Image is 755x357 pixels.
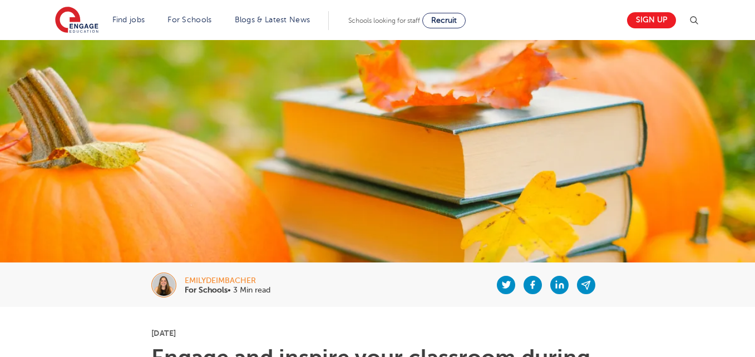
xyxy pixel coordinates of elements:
[627,12,676,28] a: Sign up
[185,286,228,294] b: For Schools
[167,16,211,24] a: For Schools
[55,7,98,34] img: Engage Education
[185,286,270,294] p: • 3 Min read
[235,16,310,24] a: Blogs & Latest News
[348,17,420,24] span: Schools looking for staff
[151,329,604,337] p: [DATE]
[112,16,145,24] a: Find jobs
[422,13,466,28] a: Recruit
[185,277,270,285] div: emilydeimbacher
[431,16,457,24] span: Recruit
